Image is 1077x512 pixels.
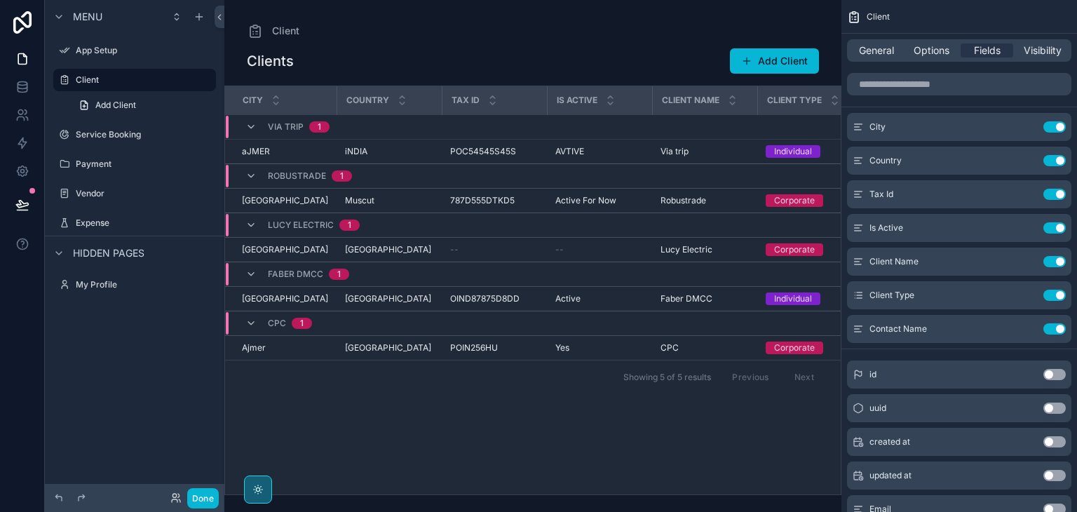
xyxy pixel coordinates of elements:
span: Via trip [268,121,304,133]
span: Showing 5 of 5 results [623,372,711,383]
span: Fields [974,43,1001,58]
a: Vendor [53,182,216,205]
label: Client [76,74,208,86]
span: Faber DMCC [268,269,323,280]
span: Options [914,43,949,58]
span: Tax Id [452,95,480,106]
span: updated at [869,470,912,481]
label: Vendor [76,188,213,199]
span: uuid [869,403,886,414]
span: id [869,369,876,380]
label: Payment [76,159,213,170]
a: Add Client [70,94,216,116]
span: CPC [268,318,286,329]
span: Visibility [1024,43,1062,58]
span: Menu [73,10,102,24]
a: Payment [53,153,216,175]
label: Service Booking [76,129,213,140]
span: Client Type [869,290,914,301]
div: 1 [337,269,341,280]
label: My Profile [76,279,213,290]
div: 1 [300,318,304,329]
span: Client Type [767,95,822,106]
span: Hidden pages [73,246,144,260]
a: Client [53,69,216,91]
div: 1 [340,170,344,182]
span: Tax Id [869,189,893,200]
a: Expense [53,212,216,234]
span: Add Client [95,100,136,111]
span: Country [346,95,389,106]
span: Robustrade [268,170,326,182]
span: Client [867,11,890,22]
a: App Setup [53,39,216,62]
span: Country [869,155,902,166]
span: City [243,95,263,106]
span: City [869,121,886,133]
span: General [859,43,894,58]
button: Done [187,488,219,508]
label: Expense [76,217,213,229]
span: Client Name [662,95,719,106]
span: Client Name [869,256,919,267]
span: Is Active [557,95,597,106]
span: Lucy Electric [268,220,334,231]
a: My Profile [53,274,216,296]
div: 1 [318,121,321,133]
span: Is Active [869,222,903,234]
span: Contact Name [869,323,927,335]
label: App Setup [76,45,213,56]
div: 1 [348,220,351,231]
a: Service Booking [53,123,216,146]
span: created at [869,436,910,447]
